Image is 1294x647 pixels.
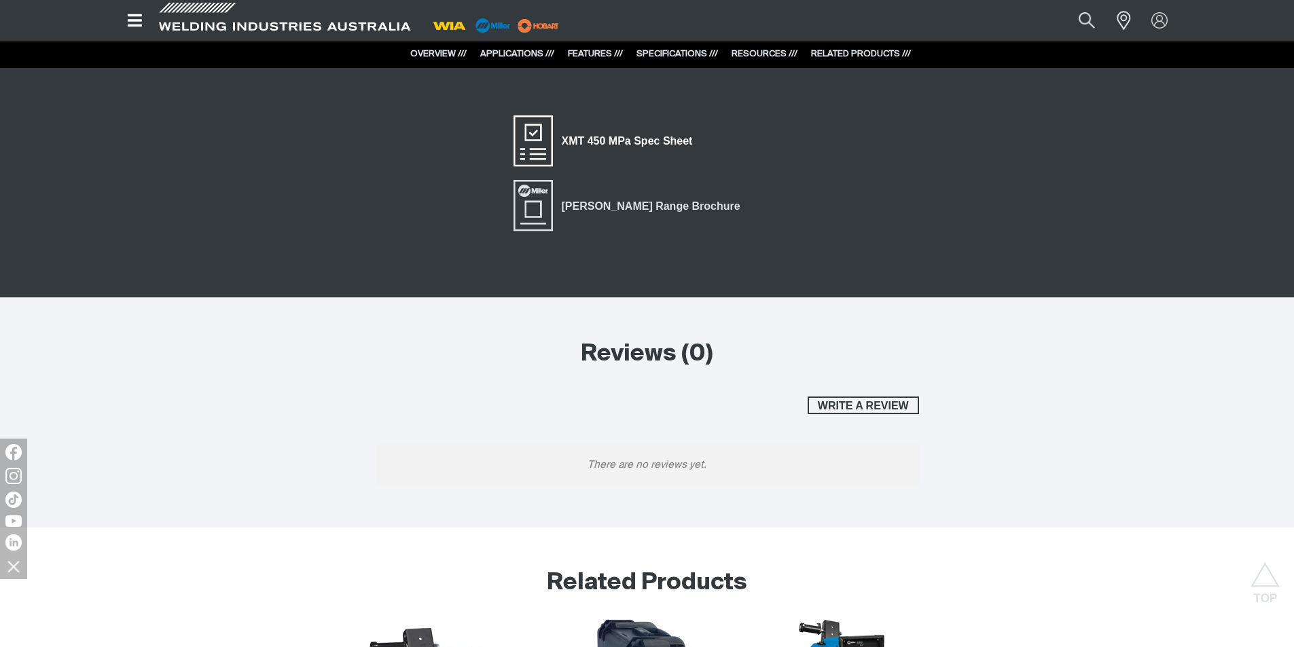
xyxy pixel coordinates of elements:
img: Facebook [5,444,22,460]
a: OVERVIEW /// [410,50,467,58]
a: APPLICATIONS /// [480,50,554,58]
a: RELATED PRODUCTS /// [811,50,911,58]
button: Search products [1064,5,1110,36]
a: Miller Range Brochure [511,179,749,233]
img: Instagram [5,468,22,484]
span: XMT 450 MPa Spec Sheet [553,132,702,150]
button: Write a review [808,396,919,414]
a: FEATURES /// [568,50,623,58]
p: There are no reviews yet. [376,445,919,485]
img: miller [514,16,563,36]
img: TikTok [5,492,22,508]
span: Write a review [809,396,918,414]
img: LinkedIn [5,534,22,551]
span: [PERSON_NAME] Range Brochure [553,197,749,215]
a: SPECIFICATIONS /// [636,50,718,58]
a: XMT 450 MPa Spec Sheet [511,114,702,168]
h2: Reviews (0) [376,339,919,369]
a: miller [514,20,563,31]
input: Product name or item number... [1046,5,1109,36]
img: hide socials [2,555,25,578]
a: RESOURCES /// [732,50,797,58]
h2: Related Products [115,568,1180,598]
button: Scroll to top [1250,562,1280,593]
img: YouTube [5,515,22,527]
